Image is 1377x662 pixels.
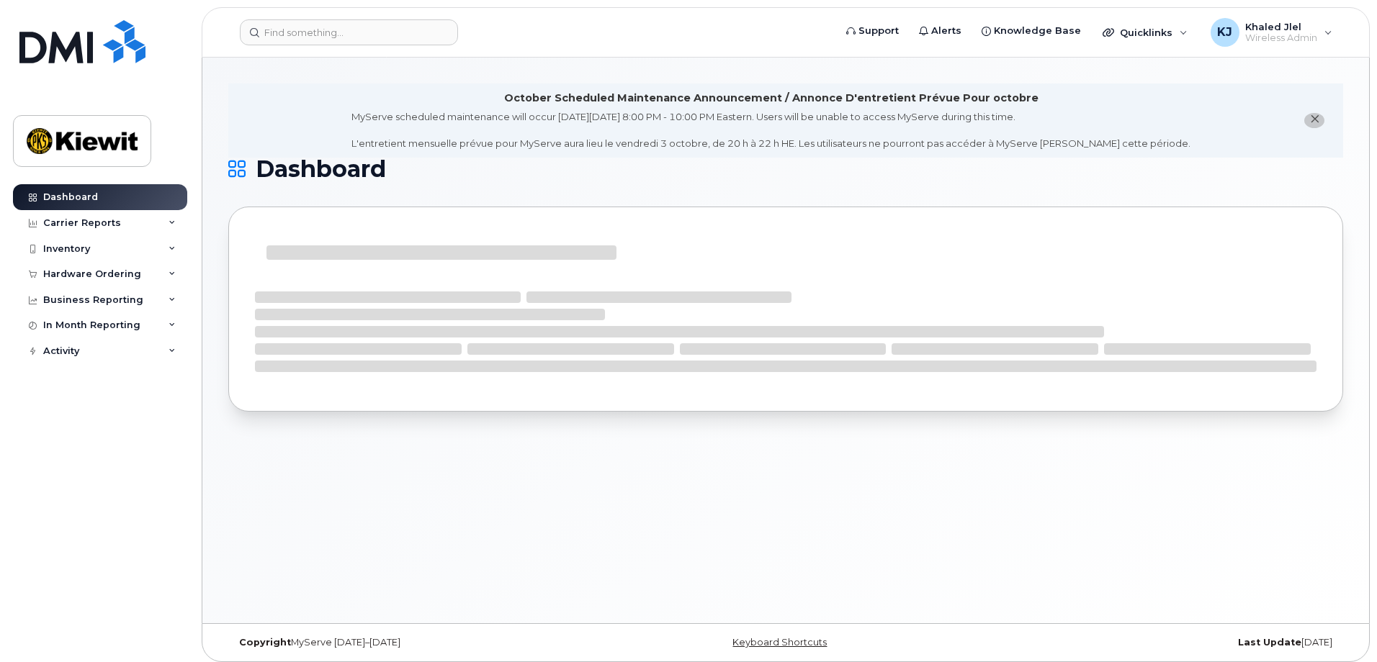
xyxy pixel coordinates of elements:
a: Keyboard Shortcuts [732,637,827,648]
div: MyServe scheduled maintenance will occur [DATE][DATE] 8:00 PM - 10:00 PM Eastern. Users will be u... [351,110,1190,150]
div: October Scheduled Maintenance Announcement / Annonce D'entretient Prévue Pour octobre [504,91,1039,106]
div: MyServe [DATE]–[DATE] [228,637,600,648]
strong: Last Update [1238,637,1301,648]
strong: Copyright [239,637,291,648]
span: Dashboard [256,158,386,180]
div: [DATE] [972,637,1343,648]
button: close notification [1304,113,1324,128]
